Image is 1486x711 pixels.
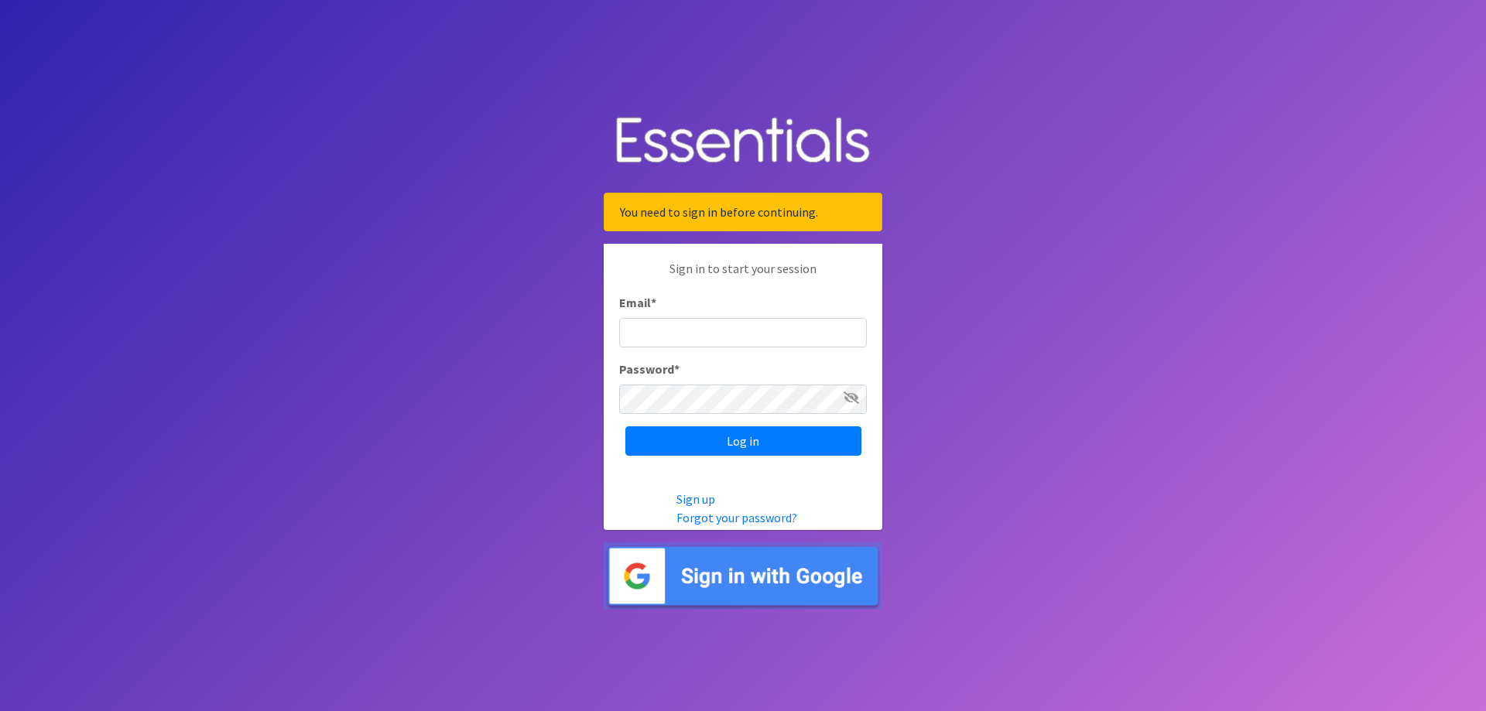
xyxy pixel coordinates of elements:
img: Human Essentials [604,101,882,181]
abbr: required [651,295,656,310]
a: Sign up [676,491,715,507]
a: Forgot your password? [676,510,797,525]
div: You need to sign in before continuing. [604,193,882,231]
abbr: required [674,361,680,377]
p: Sign in to start your session [619,259,867,293]
img: Sign in with Google [604,542,882,610]
input: Log in [625,426,861,456]
label: Password [619,360,680,378]
label: Email [619,293,656,312]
